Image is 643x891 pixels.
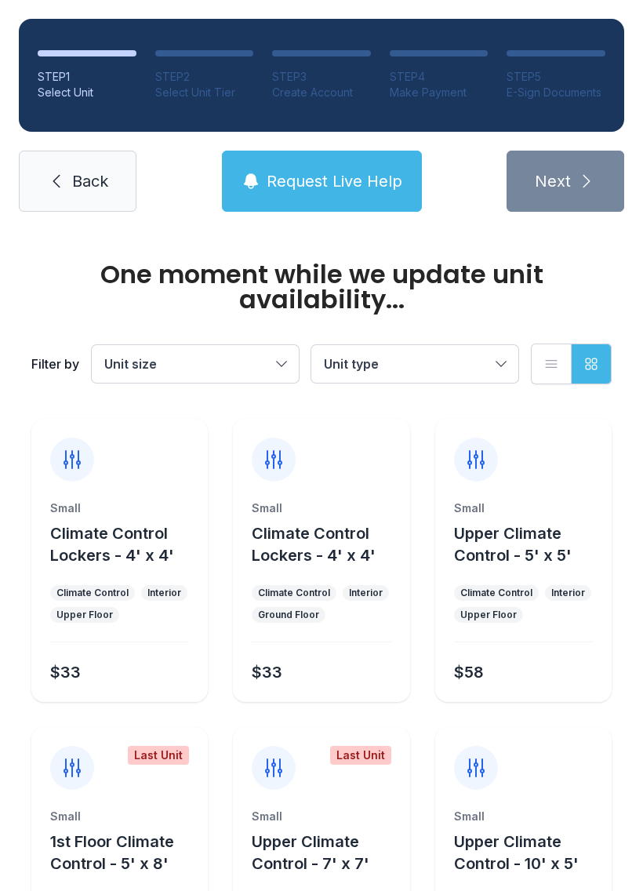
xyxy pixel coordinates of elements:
[330,746,391,765] div: Last Unit
[38,69,136,85] div: STEP 1
[311,345,518,383] button: Unit type
[390,85,489,100] div: Make Payment
[535,170,571,192] span: Next
[272,69,371,85] div: STEP 3
[267,170,402,192] span: Request Live Help
[349,587,383,599] div: Interior
[50,831,202,875] button: 1st Floor Climate Control - 5' x 8'
[460,587,532,599] div: Climate Control
[252,661,282,683] div: $33
[252,524,376,565] span: Climate Control Lockers - 4' x 4'
[390,69,489,85] div: STEP 4
[258,587,330,599] div: Climate Control
[454,809,593,824] div: Small
[147,587,181,599] div: Interior
[50,661,81,683] div: $33
[72,170,108,192] span: Back
[454,524,572,565] span: Upper Climate Control - 5' x 5'
[454,832,579,873] span: Upper Climate Control - 10' x 5'
[50,809,189,824] div: Small
[252,522,403,566] button: Climate Control Lockers - 4' x 4'
[252,832,369,873] span: Upper Climate Control - 7' x 7'
[155,69,254,85] div: STEP 2
[551,587,585,599] div: Interior
[38,85,136,100] div: Select Unit
[252,500,391,516] div: Small
[272,85,371,100] div: Create Account
[50,832,174,873] span: 1st Floor Climate Control - 5' x 8'
[454,831,605,875] button: Upper Climate Control - 10' x 5'
[454,522,605,566] button: Upper Climate Control - 5' x 5'
[507,85,605,100] div: E-Sign Documents
[31,262,612,312] div: One moment while we update unit availability...
[252,809,391,824] div: Small
[31,355,79,373] div: Filter by
[50,524,174,565] span: Climate Control Lockers - 4' x 4'
[460,609,517,621] div: Upper Floor
[454,500,593,516] div: Small
[324,356,379,372] span: Unit type
[155,85,254,100] div: Select Unit Tier
[454,661,484,683] div: $58
[56,587,129,599] div: Climate Control
[252,831,403,875] button: Upper Climate Control - 7' x 7'
[92,345,299,383] button: Unit size
[56,609,113,621] div: Upper Floor
[50,522,202,566] button: Climate Control Lockers - 4' x 4'
[507,69,605,85] div: STEP 5
[128,746,189,765] div: Last Unit
[258,609,319,621] div: Ground Floor
[50,500,189,516] div: Small
[104,356,157,372] span: Unit size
